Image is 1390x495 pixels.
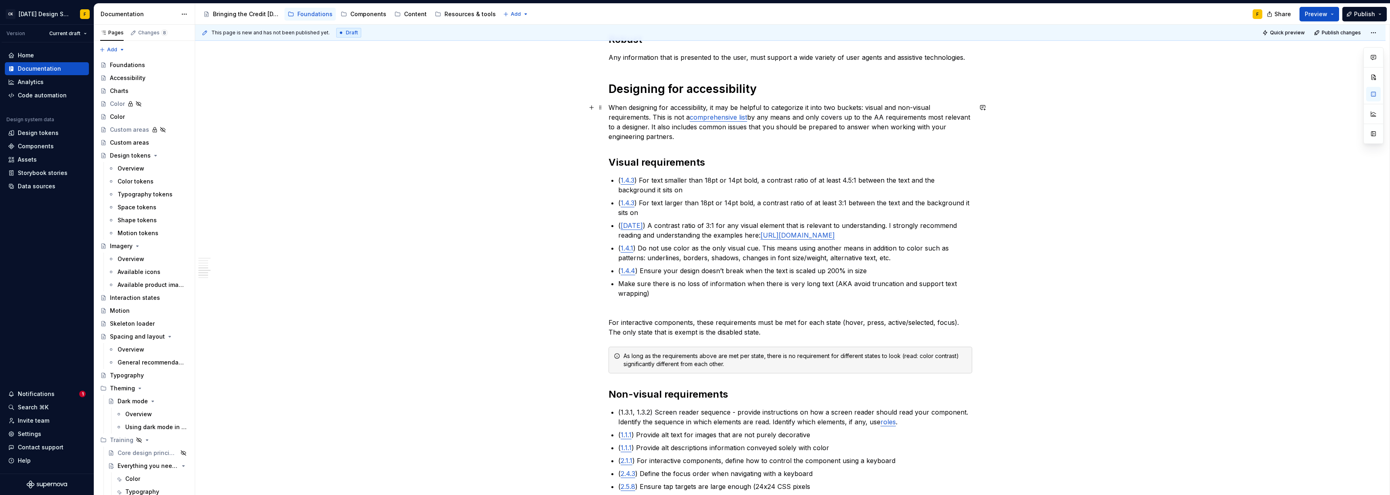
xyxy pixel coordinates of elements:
div: Analytics [18,78,44,86]
div: Skeleton loader [110,320,155,328]
div: Imagery [110,242,133,250]
a: 1.4.4 [621,267,635,275]
p: ( ) Do not use color as the only visual cue. This means using another means in addition to color ... [618,243,972,263]
span: Publish [1354,10,1375,18]
div: Data sources [18,182,55,190]
p: ( ) Provide alt descriptions information conveyed solely with color [618,443,972,453]
button: Search ⌘K [5,401,89,414]
div: Design tokens [18,129,59,137]
div: Page tree [200,6,499,22]
a: Design tokens [97,149,192,162]
a: Documentation [5,62,89,75]
a: Custom areas [97,123,192,136]
div: Documentation [101,10,177,18]
div: Foundations [297,10,333,18]
a: Resources & tools [432,8,499,21]
div: Assets [18,156,37,164]
a: Color [97,110,192,123]
a: Assets [5,153,89,166]
button: Publish [1342,7,1387,21]
p: ( ) Ensure tap targets are large enough (24x24 CSS pixels [618,482,972,491]
div: Interaction states [110,294,160,302]
div: Accessibility [110,74,145,82]
a: Storybook stories [5,166,89,179]
a: 1.1.1 [621,444,632,452]
a: Available icons [105,265,192,278]
a: Content [391,8,430,21]
a: Interaction states [97,291,192,304]
span: This page is new and has not been published yet. [211,29,330,36]
div: Help [18,457,31,465]
span: Add [107,46,117,53]
p: For interactive components, these requirements must be met for each state (hover, press, active/s... [609,308,972,337]
div: Everything you need to know [118,462,179,470]
a: [URL][DOMAIN_NAME] [760,231,835,239]
a: Motion tokens [105,227,192,240]
div: Training [110,436,133,444]
a: Typography tokens [105,188,192,201]
a: 1.4.3 [621,176,634,184]
span: Draft [346,29,358,36]
a: Overview [105,343,192,356]
a: 1.4.1 [621,244,633,252]
p: Any information that is presented to the user, must support a wide variety of user agents and ass... [609,53,972,62]
p: ( ) Define the focus order when navigating with a keyboard [618,469,972,478]
div: [DATE] Design System [19,10,70,18]
div: F [1256,11,1259,17]
div: F [84,11,86,17]
div: Pages [100,29,124,36]
div: Typography tokens [118,190,173,198]
p: Make sure there is no loss of information when there is very long text (AKA avoid truncation and ... [618,279,972,298]
button: Contact support [5,441,89,454]
div: Contact support [18,443,63,451]
div: Available product imagery [118,281,184,289]
span: Publish changes [1322,29,1361,36]
div: Charts [110,87,128,95]
div: Shape tokens [118,216,157,224]
a: Color tokens [105,175,192,188]
div: Design tokens [110,152,151,160]
div: Overview [118,164,144,173]
a: Accessibility [97,72,192,84]
div: Search ⌘K [18,403,48,411]
svg: Supernova Logo [27,480,67,489]
p: ( ) For text larger than 18pt or 14pt bold, a contrast ratio of at least 3:1 between the text and... [618,198,972,217]
h1: Designing for accessibility [609,82,972,96]
a: Motion [97,304,192,317]
a: Analytics [5,76,89,88]
h2: Visual requirements [609,156,972,169]
div: Color [110,113,125,121]
a: Skeleton loader [97,317,192,330]
span: Preview [1305,10,1327,18]
div: Overview [125,410,152,418]
div: Using dark mode in Figma [125,423,187,431]
div: Core design principles [118,449,178,457]
div: Changes [138,29,168,36]
a: 1.4.3 [621,199,634,207]
a: Data sources [5,180,89,193]
div: Spacing and layout [110,333,165,341]
div: Resources & tools [444,10,496,18]
div: Settings [18,430,41,438]
div: Available icons [118,268,160,276]
p: ( ) For text smaller than 18pt or 14pt bold, a contrast ratio of at least 4.5:1 between the text ... [618,175,972,195]
div: General recommendations [118,358,184,367]
a: Typography [97,369,192,382]
div: Theming [97,382,192,395]
a: Using dark mode in Figma [112,421,192,434]
span: 1 [79,391,86,397]
div: Home [18,51,34,59]
a: Core design principles [105,447,192,459]
a: Everything you need to know [105,459,192,472]
a: 2.1.1 [621,457,632,465]
div: Color [110,100,125,108]
div: Color [125,475,140,483]
div: Custom areas [110,126,149,134]
a: Settings [5,428,89,440]
div: Notifications [18,390,55,398]
div: Theming [110,384,135,392]
a: Color [112,472,192,485]
p: ( ) Ensure your design doesn’t break when the text is scaled up 200% in size [618,266,972,276]
button: CK[DATE] Design SystemF [2,5,92,23]
button: Add [97,44,127,55]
